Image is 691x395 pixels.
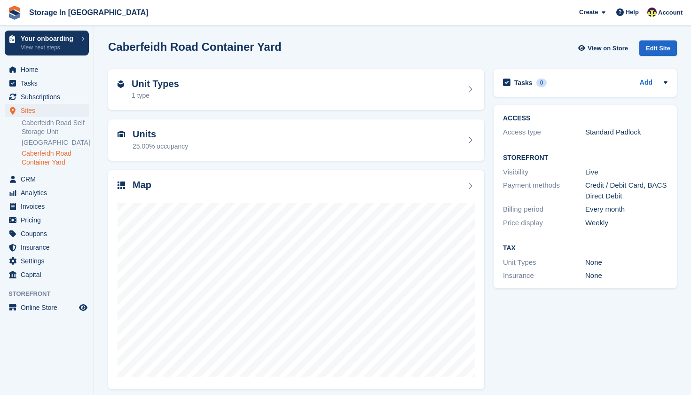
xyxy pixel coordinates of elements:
div: Credit / Debit Card, BACS Direct Debit [585,180,667,201]
a: Preview store [78,302,89,313]
h2: Unit Types [132,79,179,89]
a: Units 25.00% occupancy [108,119,484,161]
p: View next steps [21,43,77,52]
div: Price display [503,218,585,229]
a: Edit Site [639,40,677,60]
span: Invoices [21,200,77,213]
img: unit-icn-7be61d7bf1b0ce9d3e12c5938cc71ed9869f7b940bace4675aadf7bd6d80202e.svg [118,131,125,137]
span: Account [658,8,683,17]
img: unit-type-icn-2b2737a686de81e16bb02015468b77c625bbabd49415b5ef34ead5e3b44a266d.svg [118,80,124,88]
div: Every month [585,204,667,215]
a: View on Store [577,40,632,56]
div: Payment methods [503,180,585,201]
span: Settings [21,254,77,268]
img: stora-icon-8386f47178a22dfd0bd8f6a31ec36ba5ce8667c1dd55bd0f319d3a0aa187defe.svg [8,6,22,20]
a: menu [5,77,89,90]
div: Access type [503,127,585,138]
span: Coupons [21,227,77,240]
span: Subscriptions [21,90,77,103]
a: menu [5,173,89,186]
a: Add [640,78,652,88]
h2: Units [133,129,188,140]
a: menu [5,104,89,117]
a: menu [5,213,89,227]
a: Map [108,170,484,390]
span: Insurance [21,241,77,254]
h2: Storefront [503,154,667,162]
span: Analytics [21,186,77,199]
h2: Map [133,180,151,190]
div: 1 type [132,91,179,101]
a: menu [5,200,89,213]
h2: Caberfeidh Road Container Yard [108,40,282,53]
img: Colin Wood [647,8,657,17]
a: Your onboarding View next steps [5,31,89,55]
a: [GEOGRAPHIC_DATA] [22,138,89,147]
div: Billing period [503,204,585,215]
h2: ACCESS [503,115,667,122]
span: Online Store [21,301,77,314]
div: 25.00% occupancy [133,142,188,151]
div: Live [585,167,667,178]
div: Weekly [585,218,667,229]
div: Standard Padlock [585,127,667,138]
span: Create [579,8,598,17]
span: Home [21,63,77,76]
a: menu [5,90,89,103]
a: menu [5,241,89,254]
div: Edit Site [639,40,677,56]
img: map-icn-33ee37083ee616e46c38cad1a60f524a97daa1e2b2c8c0bc3eb3415660979fc1.svg [118,182,125,189]
a: menu [5,268,89,281]
a: menu [5,301,89,314]
a: Unit Types 1 type [108,69,484,111]
span: Help [626,8,639,17]
a: Storage In [GEOGRAPHIC_DATA] [25,5,152,20]
span: Pricing [21,213,77,227]
div: None [585,257,667,268]
div: Unit Types [503,257,585,268]
h2: Tax [503,245,667,252]
span: Storefront [8,289,94,299]
span: Capital [21,268,77,281]
a: Caberfeidh Road Container Yard [22,149,89,167]
a: menu [5,227,89,240]
span: Sites [21,104,77,117]
a: menu [5,186,89,199]
h2: Tasks [514,79,533,87]
span: CRM [21,173,77,186]
div: 0 [536,79,547,87]
div: Insurance [503,270,585,281]
a: menu [5,63,89,76]
div: Visibility [503,167,585,178]
span: Tasks [21,77,77,90]
a: Caberfeidh Road Self Storage Unit [22,118,89,136]
div: None [585,270,667,281]
a: menu [5,254,89,268]
p: Your onboarding [21,35,77,42]
span: View on Store [588,44,628,53]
